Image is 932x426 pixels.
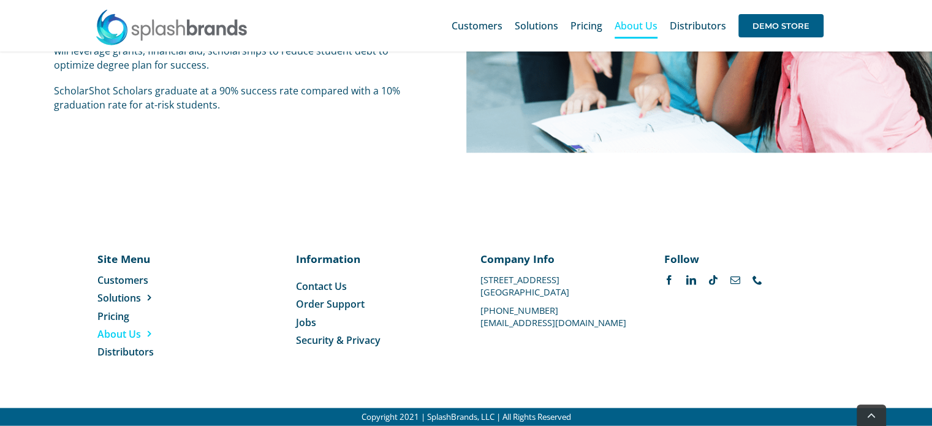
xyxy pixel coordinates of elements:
[670,21,726,31] span: Distributors
[452,6,502,45] a: Customers
[738,14,824,37] span: DEMO STORE
[738,6,824,45] a: DEMO STORE
[296,280,452,348] nav: Menu
[97,327,197,341] a: About Us
[296,333,452,347] a: Security & Privacy
[296,316,452,329] a: Jobs
[97,327,141,341] span: About Us
[615,21,657,31] span: About Us
[95,9,248,45] img: SplashBrands.com Logo
[708,275,718,285] a: tiktok
[570,6,602,45] a: Pricing
[97,345,197,359] a: Distributors
[664,275,674,285] a: facebook
[296,333,381,347] span: Security & Privacy
[686,275,696,285] a: linkedin
[97,273,148,287] span: Customers
[296,316,316,329] span: Jobs
[54,84,427,112] p: ScholarShot Scholars graduate at a 90% success rate compared with a 10% graduation rate for at-ri...
[296,280,347,293] span: Contact Us
[97,310,129,323] span: Pricing
[515,21,558,31] span: Solutions
[97,291,197,305] a: Solutions
[97,251,197,266] p: Site Menu
[20,411,912,423] p: Copyright 2021 | SplashBrands, LLC | All Rights Reserved
[97,273,197,287] a: Customers
[664,251,820,266] p: Follow
[452,21,502,31] span: Customers
[296,280,452,293] a: Contact Us
[452,6,824,45] nav: Main Menu Sticky
[296,297,452,311] a: Order Support
[670,6,726,45] a: Distributors
[296,251,452,266] p: Information
[570,21,602,31] span: Pricing
[97,345,154,359] span: Distributors
[97,273,197,359] nav: Menu
[97,291,141,305] span: Solutions
[480,251,636,266] p: Company Info
[296,297,365,311] span: Order Support
[752,275,762,285] a: phone
[730,275,740,285] a: mail
[97,310,197,323] a: Pricing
